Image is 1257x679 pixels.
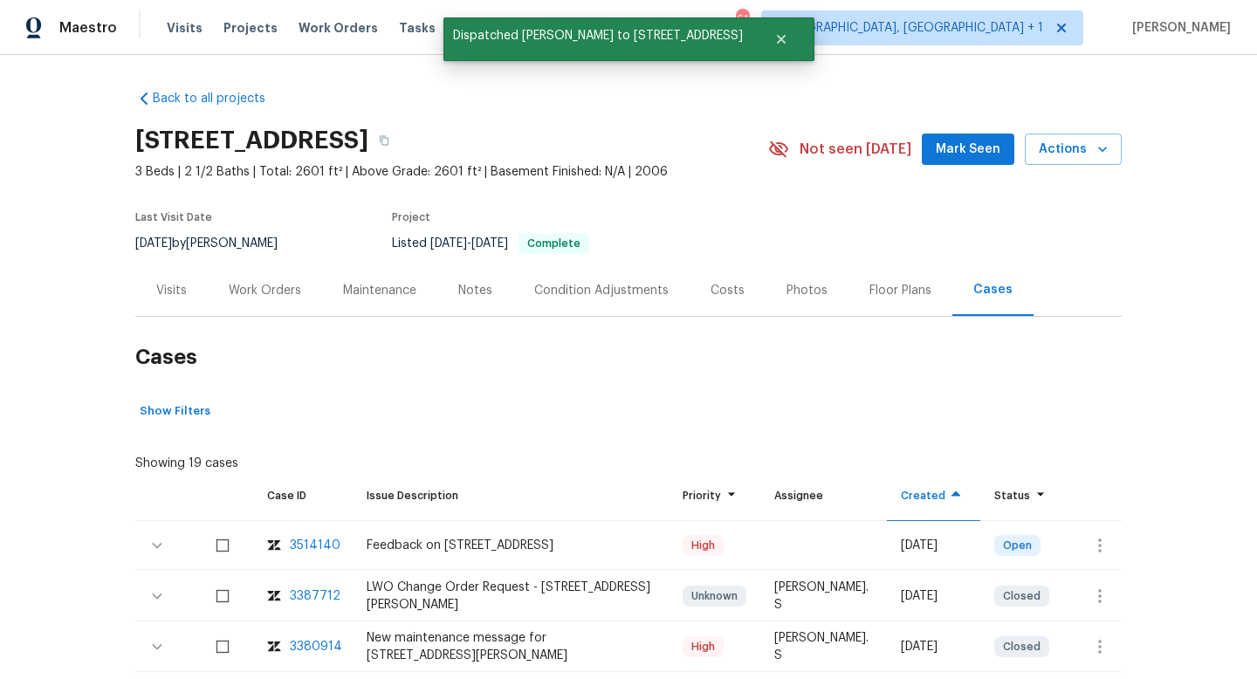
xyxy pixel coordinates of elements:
div: Issue Description [367,487,654,504]
span: Open [996,537,1039,554]
div: Costs [711,282,745,299]
span: High [684,537,722,554]
div: Priority [683,487,746,504]
div: Floor Plans [869,282,931,299]
div: Status [994,487,1051,504]
span: Projects [223,19,278,37]
span: Closed [996,587,1047,605]
a: Back to all projects [135,90,303,107]
span: Complete [520,238,587,249]
span: 3 Beds | 2 1/2 Baths | Total: 2601 ft² | Above Grade: 2601 ft² | Basement Finished: N/A | 2006 [135,163,768,181]
img: zendesk-icon [267,638,281,655]
h2: Cases [135,317,1122,398]
span: Visits [167,19,203,37]
span: Maestro [59,19,117,37]
div: [PERSON_NAME]. S [774,629,873,664]
div: Created [901,487,966,504]
div: [DATE] [901,587,966,605]
span: [PERSON_NAME] [1125,19,1231,37]
div: Maintenance [343,282,416,299]
span: [GEOGRAPHIC_DATA], [GEOGRAPHIC_DATA] + 1 [776,19,1043,37]
div: 3380914 [290,638,342,655]
span: [DATE] [471,237,508,250]
a: zendesk-icon3387712 [267,587,339,605]
h2: [STREET_ADDRESS] [135,132,368,149]
button: Copy Address [368,125,400,156]
span: Actions [1039,139,1108,161]
div: Assignee [774,487,873,504]
span: Mark Seen [936,139,1000,161]
div: [PERSON_NAME]. S [774,579,873,614]
span: Last Visit Date [135,212,212,223]
div: Work Orders [229,282,301,299]
span: Not seen [DATE] [800,141,911,158]
div: Feedback on [STREET_ADDRESS] [367,537,654,554]
a: zendesk-icon3514140 [267,537,339,554]
span: Listed [392,237,589,250]
div: Photos [786,282,828,299]
span: - [430,237,508,250]
div: 3387712 [290,587,340,605]
img: zendesk-icon [267,537,281,554]
span: [DATE] [430,237,467,250]
span: High [684,638,722,655]
div: 61 [736,10,748,28]
span: Show Filters [140,401,210,422]
button: Show Filters [135,398,215,425]
button: Actions [1025,134,1122,166]
img: zendesk-icon [267,587,281,605]
a: zendesk-icon3380914 [267,638,339,655]
span: Work Orders [299,19,378,37]
span: Dispatched [PERSON_NAME] to [STREET_ADDRESS] [443,17,752,54]
div: [DATE] [901,638,966,655]
div: LWO Change Order Request - [STREET_ADDRESS][PERSON_NAME] [367,579,654,614]
div: Condition Adjustments [534,282,669,299]
span: Unknown [684,587,745,605]
div: New maintenance message for [STREET_ADDRESS][PERSON_NAME] [367,629,654,664]
span: [DATE] [135,237,172,250]
button: Mark Seen [922,134,1014,166]
span: Closed [996,638,1047,655]
div: Cases [973,281,1013,298]
span: Tasks [399,22,436,34]
div: Visits [156,282,187,299]
div: by [PERSON_NAME] [135,233,299,254]
div: 3514140 [290,537,340,554]
div: [DATE] [901,537,966,554]
div: Notes [458,282,492,299]
div: Case ID [267,487,339,504]
span: Project [392,212,430,223]
div: Showing 19 cases [135,448,238,472]
button: Close [752,22,810,57]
